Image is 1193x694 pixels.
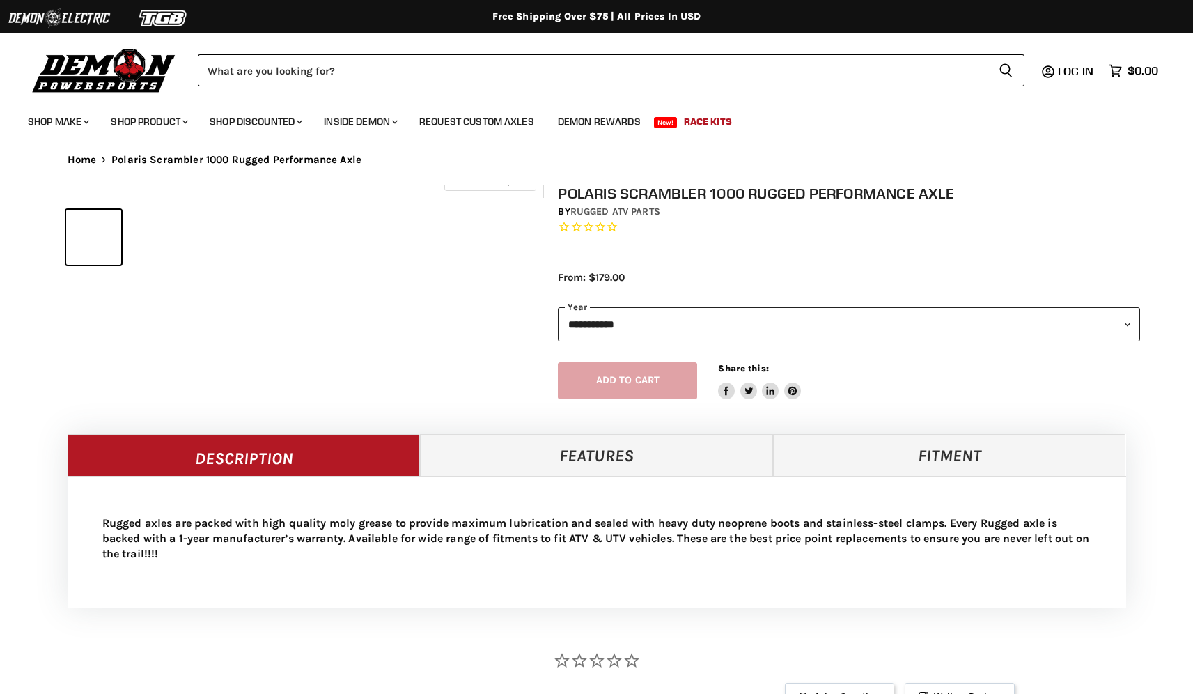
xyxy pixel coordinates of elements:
a: Request Custom Axles [409,107,545,136]
aside: Share this: [718,362,801,399]
a: Shop Make [17,107,98,136]
ul: Main menu [17,102,1155,136]
button: IMAGE thumbnail [66,210,121,265]
nav: Breadcrumbs [40,154,1154,166]
a: Rugged ATV Parts [570,206,660,217]
a: Home [68,154,97,166]
a: $0.00 [1102,61,1165,81]
a: Shop Discounted [199,107,311,136]
span: Log in [1058,64,1093,78]
input: Search [198,54,988,86]
p: Rugged axles are packed with high quality moly grease to provide maximum lubrication and sealed w... [102,516,1091,562]
a: Shop Product [100,107,196,136]
span: Share this: [718,363,768,373]
span: Click to expand [451,176,529,186]
a: Log in [1052,65,1102,77]
select: year [558,307,1140,341]
span: $0.00 [1128,64,1158,77]
div: by [558,204,1140,219]
img: Demon Powersports [28,45,180,95]
a: Race Kits [673,107,742,136]
span: From: $179.00 [558,271,625,284]
a: Features [420,434,773,476]
span: New! [654,117,678,128]
span: Rated 0.0 out of 5 stars 0 reviews [558,220,1140,235]
a: Fitment [773,434,1126,476]
span: Polaris Scrambler 1000 Rugged Performance Axle [111,154,361,166]
img: TGB Logo 2 [111,5,216,31]
h1: Polaris Scrambler 1000 Rugged Performance Axle [558,185,1140,202]
img: Demon Electric Logo 2 [7,5,111,31]
form: Product [198,54,1024,86]
a: Demon Rewards [547,107,651,136]
a: Description [68,434,421,476]
button: Search [988,54,1024,86]
a: Inside Demon [313,107,406,136]
div: Free Shipping Over $75 | All Prices In USD [40,10,1154,23]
